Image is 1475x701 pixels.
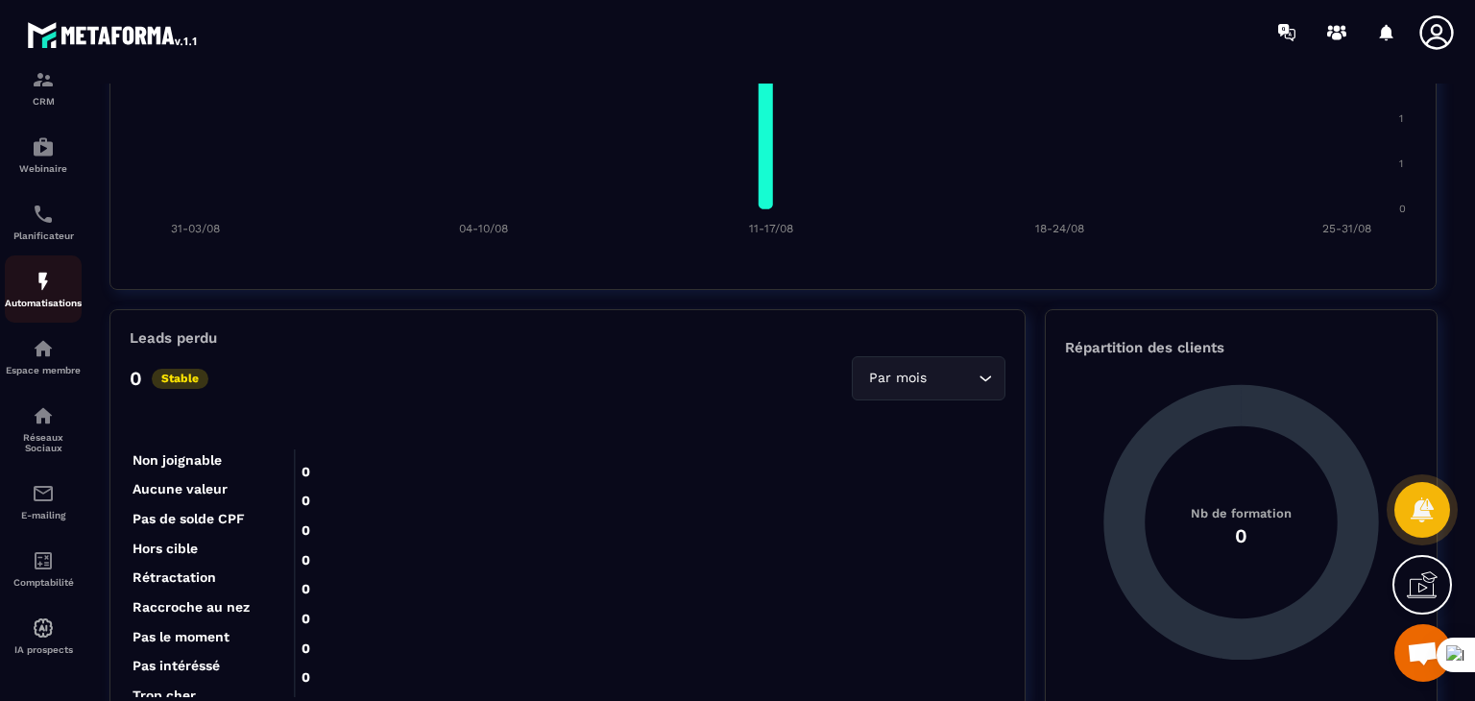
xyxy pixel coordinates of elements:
input: Search for option [931,368,974,389]
img: logo [27,17,200,52]
img: automations [32,270,55,293]
a: formationformationCRM [5,54,82,121]
img: accountant [32,549,55,572]
a: accountantaccountantComptabilité [5,535,82,602]
tspan: Non joignable [133,452,222,469]
div: Search for option [852,356,1005,400]
tspan: 04-10/08 [459,222,508,235]
p: Automatisations [5,298,82,308]
p: 0 [130,367,142,390]
p: Répartition des clients [1065,339,1417,356]
a: emailemailE-mailing [5,468,82,535]
tspan: Pas le moment [133,629,230,644]
tspan: 25-31/08 [1322,222,1371,235]
p: CRM [5,96,82,107]
img: automations [32,616,55,640]
tspan: 1 [1399,157,1403,170]
tspan: Hors cible [133,541,198,556]
a: automationsautomationsAutomatisations [5,255,82,323]
p: Stable [152,369,208,389]
span: Par mois [864,368,931,389]
tspan: 1 [1399,112,1403,125]
a: Ouvrir le chat [1394,624,1452,682]
tspan: Raccroche au nez [133,599,250,615]
img: formation [32,68,55,91]
a: social-networksocial-networkRéseaux Sociaux [5,390,82,468]
tspan: Pas intéréssé [133,658,220,673]
p: Webinaire [5,163,82,174]
p: Comptabilité [5,577,82,588]
tspan: 31-03/08 [171,222,220,235]
img: automations [32,135,55,158]
a: automationsautomationsEspace membre [5,323,82,390]
a: automationsautomationsWebinaire [5,121,82,188]
tspan: Aucune valeur [133,481,228,496]
tspan: 11-17/08 [749,222,793,235]
p: Réseaux Sociaux [5,432,82,453]
img: social-network [32,404,55,427]
tspan: 18-24/08 [1035,222,1084,235]
a: schedulerschedulerPlanificateur [5,188,82,255]
tspan: Rétractation [133,569,216,585]
p: Planificateur [5,230,82,241]
p: E-mailing [5,510,82,520]
img: automations [32,337,55,360]
tspan: 0 [1399,203,1406,215]
p: IA prospects [5,644,82,655]
p: Leads perdu [130,329,217,347]
p: Espace membre [5,365,82,375]
img: scheduler [32,203,55,226]
tspan: Pas de solde CPF [133,511,245,526]
img: email [32,482,55,505]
